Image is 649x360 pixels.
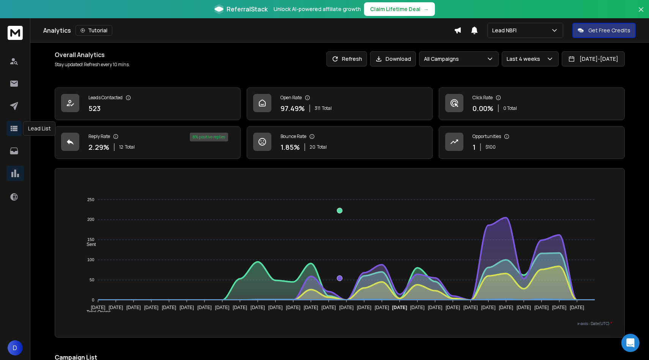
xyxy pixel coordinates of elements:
[126,305,141,310] tspan: [DATE]
[588,27,630,34] p: Get Free Credits
[473,95,493,101] p: Click Rate
[485,144,496,150] p: $ 100
[55,50,130,59] h1: Overall Analytics
[473,103,493,114] p: 0.00 %
[304,305,318,310] tspan: [DATE]
[250,305,265,310] tspan: [DATE]
[91,305,105,310] tspan: [DATE]
[481,305,496,310] tspan: [DATE]
[517,305,531,310] tspan: [DATE]
[286,305,301,310] tspan: [DATE]
[424,55,462,63] p: All Campaigns
[339,305,354,310] tspan: [DATE]
[492,27,520,34] p: Lead NBFI
[357,305,372,310] tspan: [DATE]
[503,105,517,111] p: 0 Total
[473,142,476,152] p: 1
[463,305,478,310] tspan: [DATE]
[76,25,112,36] button: Tutorial
[227,5,268,14] span: ReferralStack
[125,144,135,150] span: Total
[572,23,636,38] button: Get Free Credits
[87,197,94,202] tspan: 250
[375,305,389,310] tspan: [DATE]
[473,133,501,140] p: Opportunities
[88,133,110,140] p: Reply Rate
[322,105,332,111] span: Total
[364,2,435,16] button: Claim Lifetime Deal→
[499,305,513,310] tspan: [DATE]
[55,126,241,159] a: Reply Rate2.29%12Total8% positive replies
[87,237,94,242] tspan: 150
[88,103,101,114] p: 523
[8,340,23,355] button: D
[119,144,123,150] span: 12
[247,87,433,120] a: Open Rate97.49%311Total
[87,217,94,222] tspan: 200
[274,5,361,13] p: Unlock AI-powered affiliate growth
[370,51,416,67] button: Download
[534,305,549,310] tspan: [DATE]
[410,305,425,310] tspan: [DATE]
[67,321,612,327] p: x-axis : Date(UTC)
[428,305,443,310] tspan: [DATE]
[55,62,130,68] p: Stay updated! Refresh every 10 mins.
[321,305,336,310] tspan: [DATE]
[280,142,300,152] p: 1.85 %
[552,305,567,310] tspan: [DATE]
[386,55,411,63] p: Download
[23,121,56,136] div: Lead List
[268,305,283,310] tspan: [DATE]
[81,309,111,315] span: Total Opens
[247,126,433,159] a: Bounce Rate1.85%20Total
[55,87,241,120] a: Leads Contacted523
[197,305,212,310] tspan: [DATE]
[570,305,584,310] tspan: [DATE]
[317,144,327,150] span: Total
[215,305,230,310] tspan: [DATE]
[180,305,194,310] tspan: [DATE]
[88,95,123,101] p: Leads Contacted
[310,144,315,150] span: 20
[280,103,305,114] p: 97.49 %
[392,305,407,310] tspan: [DATE]
[507,55,543,63] p: Last 4 weeks
[88,142,109,152] p: 2.29 %
[280,133,306,140] p: Bounce Rate
[190,133,228,141] div: 8 % positive replies
[92,298,94,302] tspan: 0
[562,51,625,67] button: [DATE]-[DATE]
[621,334,640,352] div: Open Intercom Messenger
[424,5,429,13] span: →
[315,105,320,111] span: 311
[280,95,302,101] p: Open Rate
[233,305,247,310] tspan: [DATE]
[43,25,454,36] div: Analytics
[90,278,94,282] tspan: 50
[81,242,96,247] span: Sent
[439,87,625,120] a: Click Rate0.00%0 Total
[446,305,460,310] tspan: [DATE]
[87,257,94,262] tspan: 100
[162,305,176,310] tspan: [DATE]
[636,5,646,23] button: Close banner
[326,51,367,67] button: Refresh
[144,305,159,310] tspan: [DATE]
[342,55,362,63] p: Refresh
[439,126,625,159] a: Opportunities1$100
[109,305,123,310] tspan: [DATE]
